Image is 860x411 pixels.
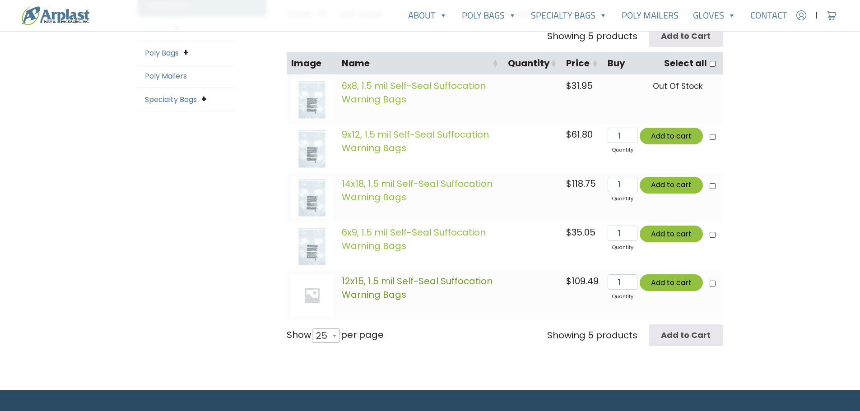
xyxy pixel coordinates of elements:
div: Showing 5 products [547,29,637,43]
a: 6x9, 1.5 mil Self-Seal Suffocation Warning Bags [342,226,486,252]
span: $ [566,275,572,287]
img: logo [22,6,89,25]
span: Out Of Stock [653,81,703,92]
input: Qty [608,177,637,192]
a: Poly Mailers [145,71,187,81]
a: About [401,6,455,24]
a: Poly Mailers [614,6,686,24]
div: Showing 5 products [547,328,637,342]
a: 12x15, 1.5 mil Self-Seal Suffocation Warning Bags [342,275,493,301]
a: 14x18, 1.5 mil Self-Seal Suffocation Warning Bags [342,177,493,203]
a: Specialty Bags [524,6,614,24]
input: Add to Cart [649,324,723,346]
th: Name: activate to sort column ascending [337,52,503,75]
img: images [291,79,333,120]
a: 6x8, 1.5 mil Self-Seal Suffocation Warning Bags [342,79,486,106]
img: images [291,226,333,267]
input: Add to Cart [649,25,723,47]
th: BuySelect all [603,52,722,75]
bdi: 31.95 [566,79,593,92]
span: $ [566,128,572,141]
th: Quantity: activate to sort column ascending [503,52,562,75]
span: 25 [312,328,340,343]
th: Image [287,52,337,75]
a: Gloves [686,6,743,24]
a: Specialty Bags [145,94,197,105]
bdi: 109.49 [566,275,599,287]
a: Poly Bags [455,6,524,24]
span: $ [566,226,572,239]
span: $ [566,79,572,92]
label: Select all [664,57,707,70]
a: Contact [743,6,795,24]
span: $ [566,177,572,190]
img: images [291,128,333,169]
input: Qty [608,128,637,143]
a: Poly Bags [145,48,179,58]
th: Price: activate to sort column ascending [562,52,603,75]
bdi: 61.80 [566,128,593,141]
input: Qty [608,274,637,290]
button: Add to cart [640,226,703,242]
input: Qty [608,226,637,241]
img: woocommerce-placeholder [291,274,333,316]
span: | [815,10,818,21]
button: Add to cart [640,128,703,144]
button: Add to cart [640,177,703,194]
span: 25 [312,325,336,346]
a: 9x12, 1.5 mil Self-Seal Suffocation Warning Bags [342,128,489,154]
img: images [291,177,333,218]
label: Show per page [287,328,384,343]
button: Add to cart [640,274,703,291]
bdi: 35.05 [566,226,595,239]
bdi: 118.75 [566,177,596,190]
